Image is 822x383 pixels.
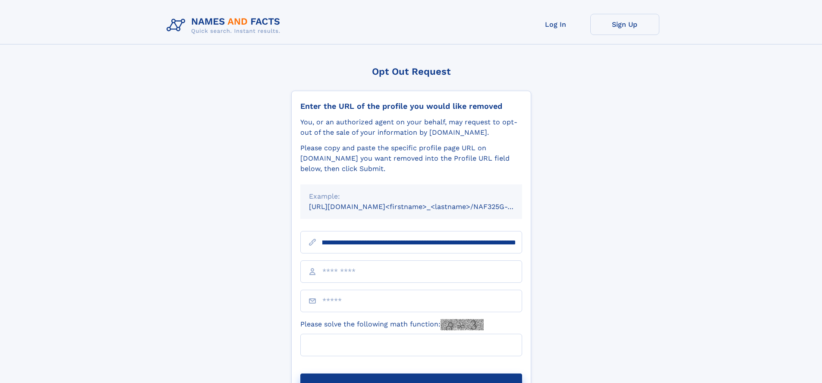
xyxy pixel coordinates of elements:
[590,14,659,35] a: Sign Up
[300,101,522,111] div: Enter the URL of the profile you would like removed
[521,14,590,35] a: Log In
[300,143,522,174] div: Please copy and paste the specific profile page URL on [DOMAIN_NAME] you want removed into the Pr...
[163,14,287,37] img: Logo Names and Facts
[291,66,531,77] div: Opt Out Request
[300,117,522,138] div: You, or an authorized agent on your behalf, may request to opt-out of the sale of your informatio...
[309,203,539,211] small: [URL][DOMAIN_NAME]<firstname>_<lastname>/NAF325G-xxxxxxxx
[300,319,484,330] label: Please solve the following math function:
[309,191,513,202] div: Example:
